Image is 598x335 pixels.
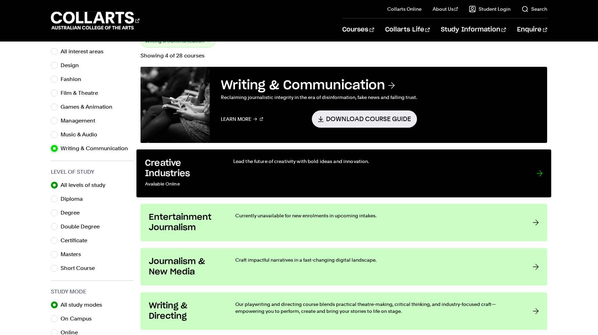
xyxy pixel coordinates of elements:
label: Film & Theatre [61,88,103,98]
label: Masters [61,250,87,259]
label: Management [61,116,101,126]
h3: Study Mode [51,288,134,296]
a: Writing & Directing Our playwriting and directing course blends practical theatre-making, critica... [141,292,547,330]
a: About Us [433,6,458,12]
label: Games & Animation [61,102,118,112]
div: Go to homepage [51,11,139,30]
p: Craft impactful narratives in a fast-changing digital landscape. [235,256,519,263]
label: All study modes [61,300,108,310]
img: Writing & Communication [141,67,210,143]
label: Design [61,61,84,70]
h3: Creative Industries [145,158,219,179]
a: Download Course Guide [312,110,417,127]
a: Collarts Online [387,6,422,12]
label: All levels of study [61,180,111,190]
label: Music & Audio [61,130,103,139]
h3: Journalism & New Media [149,256,221,277]
p: Lead the future of creativity with bold ideas and innovation. [233,158,523,165]
p: Available Online [145,179,219,189]
label: Degree [61,208,85,218]
h3: Writing & Directing [149,301,221,322]
p: Currently unavailable for new enrolments in upcoming intakes. [235,212,519,219]
label: Certificate [61,236,93,245]
h3: Writing & Communication [221,78,417,93]
a: Learn More [221,110,263,127]
a: Student Login [469,6,510,12]
h3: Level of Study [51,168,134,176]
a: Enquire [517,18,547,41]
label: Fashion [61,74,87,84]
p: Reclaiming journalistic integrity in the era of disinformation, fake news and falling trust. [221,93,417,101]
a: Courses [342,18,374,41]
a: Journalism & New Media Craft impactful narratives in a fast-changing digital landscape. [141,248,547,286]
label: On Campus [61,314,97,324]
a: Search [522,6,547,12]
p: Our playwriting and directing course blends practical theatre-making, critical thinking, and indu... [235,301,519,315]
label: Short Course [61,263,100,273]
p: Showing 4 of 28 courses [141,53,547,58]
label: Diploma [61,194,88,204]
a: Study Information [441,18,506,41]
label: Double Degree [61,222,105,232]
label: Writing & Communication [61,144,134,153]
label: All interest areas [61,47,109,56]
h3: Entertainment Journalism [149,212,221,233]
a: Collarts Life [385,18,430,41]
a: Entertainment Journalism Currently unavailable for new enrolments in upcoming intakes. [141,204,547,241]
a: Creative Industries Available Online Lead the future of creativity with bold ideas and innovation. [136,150,551,198]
